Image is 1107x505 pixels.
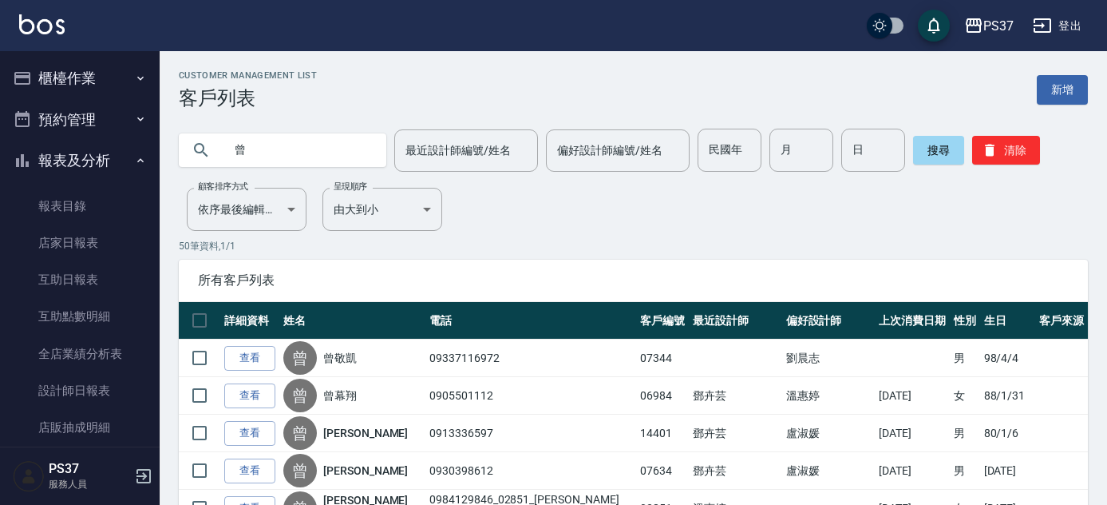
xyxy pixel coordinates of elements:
div: 曾 [283,379,317,412]
td: [DATE] [980,452,1036,490]
a: 報表目錄 [6,188,153,225]
a: 設計師日報表 [6,372,153,409]
button: 櫃檯作業 [6,58,153,99]
td: 女 [950,377,980,415]
a: 曾敬凱 [323,350,357,366]
button: 登出 [1026,11,1088,41]
td: [DATE] [875,415,950,452]
div: 曾 [283,416,317,450]
span: 所有客戶列表 [198,272,1069,288]
td: 07634 [636,452,689,490]
td: 07344 [636,340,689,377]
div: 由大到小 [322,188,442,231]
td: 劉晨志 [782,340,875,377]
div: 曾 [283,454,317,487]
th: 生日 [980,302,1036,340]
h2: Customer Management List [179,70,317,81]
a: 互助日報表 [6,261,153,298]
th: 最近設計師 [689,302,781,340]
td: 溫惠婷 [782,377,875,415]
th: 客戶編號 [636,302,689,340]
button: save [918,10,950,42]
th: 客戶來源 [1035,302,1088,340]
h3: 客戶列表 [179,87,317,109]
p: 50 筆資料, 1 / 1 [179,239,1088,253]
td: 06984 [636,377,689,415]
button: PS37 [958,10,1020,42]
th: 性別 [950,302,980,340]
a: 新增 [1037,75,1088,105]
button: 報表及分析 [6,140,153,181]
td: 09337116972 [425,340,636,377]
td: 14401 [636,415,689,452]
img: Person [13,460,45,492]
th: 詳細資料 [220,302,279,340]
h5: PS37 [49,461,130,477]
td: 鄧卉芸 [689,452,781,490]
input: 搜尋關鍵字 [223,129,374,172]
a: 查看 [224,384,275,408]
div: 曾 [283,341,317,375]
th: 偏好設計師 [782,302,875,340]
p: 服務人員 [49,477,130,491]
button: 預約管理 [6,99,153,141]
td: 80/1/6 [980,415,1036,452]
td: 鄧卉芸 [689,415,781,452]
th: 電話 [425,302,636,340]
a: 店販抽成明細 [6,409,153,446]
a: [PERSON_NAME] [323,425,408,441]
td: 98/4/4 [980,340,1036,377]
td: 男 [950,452,980,490]
label: 顧客排序方式 [198,181,248,193]
th: 姓名 [279,302,425,340]
div: PS37 [983,16,1014,36]
a: [PERSON_NAME] [323,463,408,479]
a: 查看 [224,459,275,483]
a: 店家日報表 [6,225,153,261]
label: 呈現順序 [334,181,367,193]
div: 依序最後編輯時間 [187,188,306,231]
th: 上次消費日期 [875,302,950,340]
a: 互助點數明細 [6,298,153,335]
td: [DATE] [875,452,950,490]
td: 男 [950,415,980,452]
button: 清除 [972,136,1040,165]
a: 費用分析表 [6,446,153,483]
td: 盧淑媛 [782,452,875,490]
td: 0930398612 [425,452,636,490]
button: 搜尋 [913,136,964,165]
td: 盧淑媛 [782,415,875,452]
a: 全店業績分析表 [6,336,153,372]
a: 查看 [224,346,275,371]
td: [DATE] [875,377,950,415]
td: 0913336597 [425,415,636,452]
td: 男 [950,340,980,377]
a: 曾幕翔 [323,388,357,404]
a: 查看 [224,421,275,446]
img: Logo [19,14,65,34]
td: 鄧卉芸 [689,377,781,415]
td: 0905501112 [425,377,636,415]
td: 88/1/31 [980,377,1036,415]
